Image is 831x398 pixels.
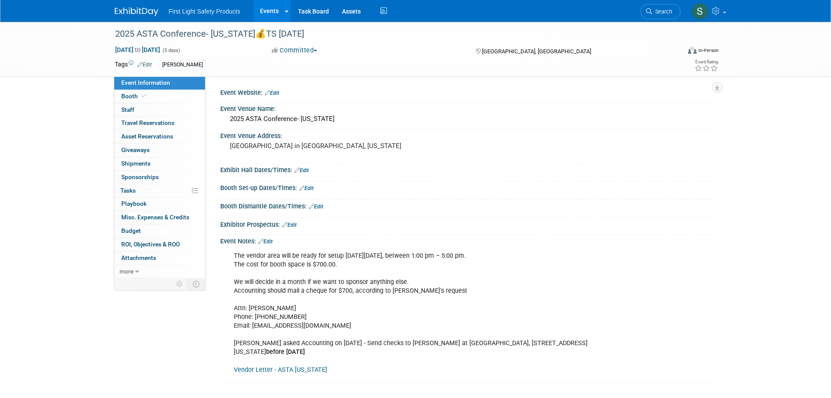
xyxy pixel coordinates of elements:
[220,129,717,140] div: Event Venue Address:
[121,160,150,167] span: Shipments
[120,187,136,194] span: Tasks
[169,8,240,15] span: First Light Safety Products
[227,112,710,126] div: 2025 ASTA Conference- [US_STATE]
[114,117,205,130] a: Travel Reservations
[112,26,667,42] div: 2025 ASTA Conference- [US_STATE]💰TS [DATE]
[234,366,327,374] a: Vendor Letter - ASTA [US_STATE]
[114,130,205,143] a: Asset Reservations
[265,90,279,96] a: Edit
[115,60,152,70] td: Tags
[220,86,717,97] div: Event Website:
[121,133,173,140] span: Asset Reservations
[694,60,718,64] div: Event Rating
[121,106,134,113] span: Staff
[172,278,188,290] td: Personalize Event Tab Strip
[142,93,146,98] i: Booth reservation complete
[160,60,205,69] div: [PERSON_NAME]
[115,46,161,54] span: [DATE] [DATE]
[133,46,142,53] span: to
[121,93,148,100] span: Booth
[114,265,205,278] a: more
[115,7,158,16] img: ExhibitDay
[114,144,205,157] a: Giveaways
[114,211,205,224] a: Misc. Expenses & Credits
[137,62,152,68] a: Edit
[230,142,417,150] pre: [GEOGRAPHIC_DATA] in [GEOGRAPHIC_DATA], [US_STATE]
[114,238,205,251] a: ROI, Objectives & ROO
[258,239,273,245] a: Edit
[482,48,591,55] span: [GEOGRAPHIC_DATA], [GEOGRAPHIC_DATA]
[121,227,141,234] span: Budget
[698,47,718,54] div: In-Person
[269,46,321,55] button: Committed
[652,8,672,15] span: Search
[114,252,205,265] a: Attachments
[114,76,205,90] a: Event Information
[299,185,314,191] a: Edit
[114,197,205,211] a: Playbook
[121,200,147,207] span: Playbook
[114,157,205,170] a: Shipments
[220,200,717,211] div: Booth Dismantle Dates/Times:
[187,278,205,290] td: Toggle Event Tabs
[121,241,180,248] span: ROI, Objectives & ROO
[120,268,133,275] span: more
[692,3,708,20] img: Steph Willemsen
[629,45,719,59] div: Event Format
[282,222,297,228] a: Edit
[294,167,309,173] a: Edit
[114,184,205,197] a: Tasks
[309,204,323,210] a: Edit
[220,218,717,229] div: Exhibitor Prospectus:
[114,90,205,103] a: Booth
[266,348,305,356] b: before [DATE]
[121,119,174,126] span: Travel Reservations
[121,214,189,221] span: Misc. Expenses & Credits
[121,146,150,153] span: Giveaways
[162,48,180,53] span: (5 days)
[640,4,681,19] a: Search
[688,47,697,54] img: Format-Inperson.png
[220,235,717,246] div: Event Notes:
[114,171,205,184] a: Sponsorships
[114,225,205,238] a: Budget
[121,173,159,180] span: Sponsorships
[220,102,717,113] div: Event Venue Name:
[121,79,170,86] span: Event Information
[220,181,717,193] div: Booth Set-up Dates/Times:
[228,247,621,379] div: The vendor area will be ready for setup [DATE][DATE], between 1:00 pm – 5:00 pm. The cost for boo...
[121,254,156,261] span: Attachments
[220,163,717,175] div: Exhibit Hall Dates/Times:
[114,104,205,117] a: Staff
